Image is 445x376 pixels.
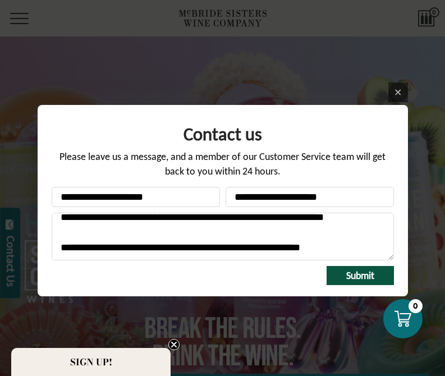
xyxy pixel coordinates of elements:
[52,150,394,186] div: Please leave us a message, and a member of our Customer Service team will get back to you within ...
[52,213,394,260] textarea: Message
[52,187,220,207] input: Your name
[168,339,180,350] button: Close teaser
[226,187,394,207] input: Your email
[52,116,394,150] div: Form title
[409,299,423,313] div: 0
[183,123,262,145] span: Contact us
[70,355,112,369] span: SIGN UP!
[327,266,394,285] button: Submit
[346,269,374,282] span: Submit
[11,348,171,376] div: SIGN UP!Close teaser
